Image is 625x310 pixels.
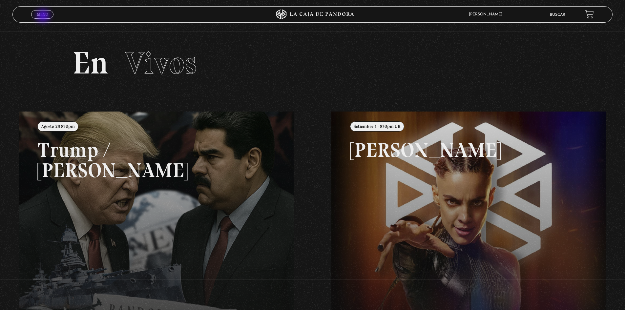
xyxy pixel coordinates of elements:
[37,12,48,16] span: Menu
[73,48,552,79] h2: En
[125,44,197,82] span: Vivos
[550,13,565,17] a: Buscar
[35,18,50,23] span: Cerrar
[585,10,594,19] a: View your shopping cart
[466,12,509,16] span: [PERSON_NAME]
